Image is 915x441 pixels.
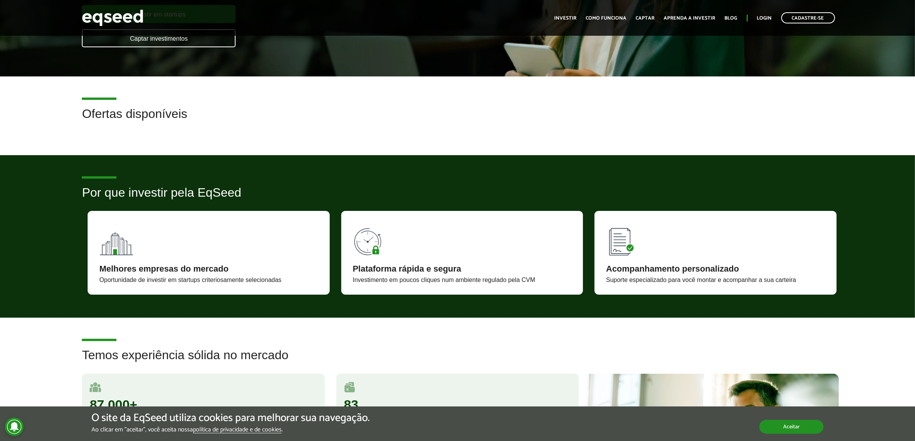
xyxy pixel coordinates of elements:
a: Blog [725,16,737,21]
div: Oportunidade de investir em startups criteriosamente selecionadas [99,277,318,283]
div: Investimento em poucos cliques num ambiente regulado pela CVM [353,277,571,283]
a: Login [757,16,772,21]
h2: Ofertas disponíveis [82,107,833,132]
div: Melhores empresas do mercado [99,265,318,273]
a: Captar [636,16,655,21]
a: política de privacidade e de cookies [193,427,282,433]
p: Ao clicar em "aceitar", você aceita nossa . [91,426,370,433]
a: Cadastre-se [781,12,835,23]
a: Como funciona [586,16,627,21]
div: Plataforma rápida e segura [353,265,571,273]
div: Suporte especializado para você montar e acompanhar a sua carteira [606,277,825,283]
a: Investir [555,16,577,21]
img: 90x90_lista.svg [606,222,641,257]
div: 87.000+ [90,398,317,411]
div: 83 [344,398,571,411]
a: Captar investimentos [82,29,236,47]
div: Acompanhamento personalizado [606,265,825,273]
img: 90x90_tempo.svg [353,222,387,257]
img: rodadas.svg [344,381,355,393]
img: EqSeed [82,8,143,28]
a: Aprenda a investir [664,16,716,21]
h5: O site da EqSeed utiliza cookies para melhorar sua navegação. [91,412,370,424]
h2: Por que investir pela EqSeed [82,186,833,211]
button: Aceitar [759,420,824,434]
img: user.svg [90,381,101,393]
h2: Temos experiência sólida no mercado [82,348,833,373]
img: 90x90_fundos.svg [99,222,134,257]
